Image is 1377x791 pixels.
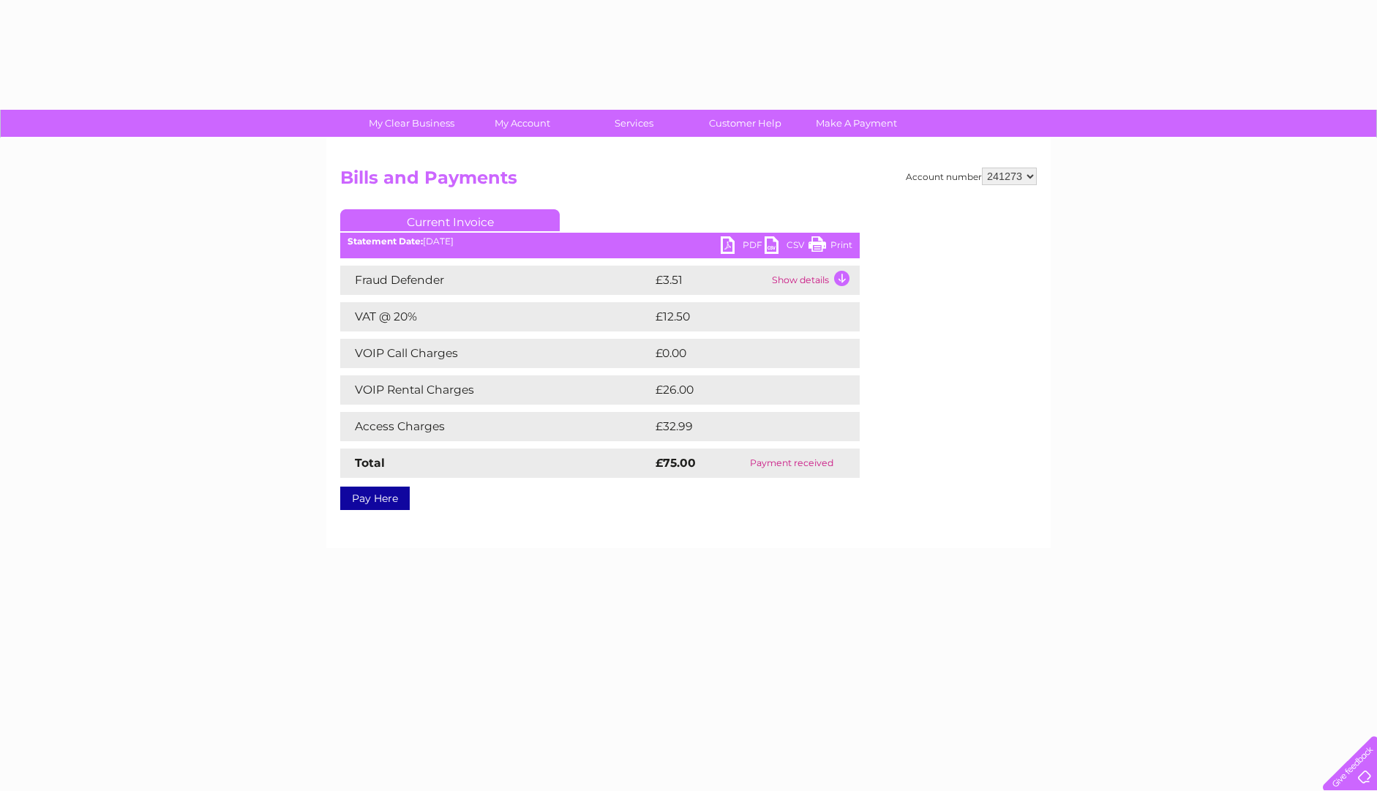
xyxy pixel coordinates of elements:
[656,456,696,470] strong: £75.00
[574,110,694,137] a: Services
[355,456,385,470] strong: Total
[768,266,860,295] td: Show details
[340,487,410,510] a: Pay Here
[340,375,652,405] td: VOIP Rental Charges
[340,302,652,331] td: VAT @ 20%
[351,110,472,137] a: My Clear Business
[808,236,852,258] a: Print
[765,236,808,258] a: CSV
[652,375,831,405] td: £26.00
[340,209,560,231] a: Current Invoice
[724,449,860,478] td: Payment received
[721,236,765,258] a: PDF
[462,110,583,137] a: My Account
[340,339,652,368] td: VOIP Call Charges
[340,236,860,247] div: [DATE]
[652,412,830,441] td: £32.99
[340,266,652,295] td: Fraud Defender
[906,168,1037,185] div: Account number
[348,236,423,247] b: Statement Date:
[796,110,917,137] a: Make A Payment
[652,302,829,331] td: £12.50
[652,339,826,368] td: £0.00
[685,110,806,137] a: Customer Help
[340,168,1037,195] h2: Bills and Payments
[340,412,652,441] td: Access Charges
[652,266,768,295] td: £3.51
